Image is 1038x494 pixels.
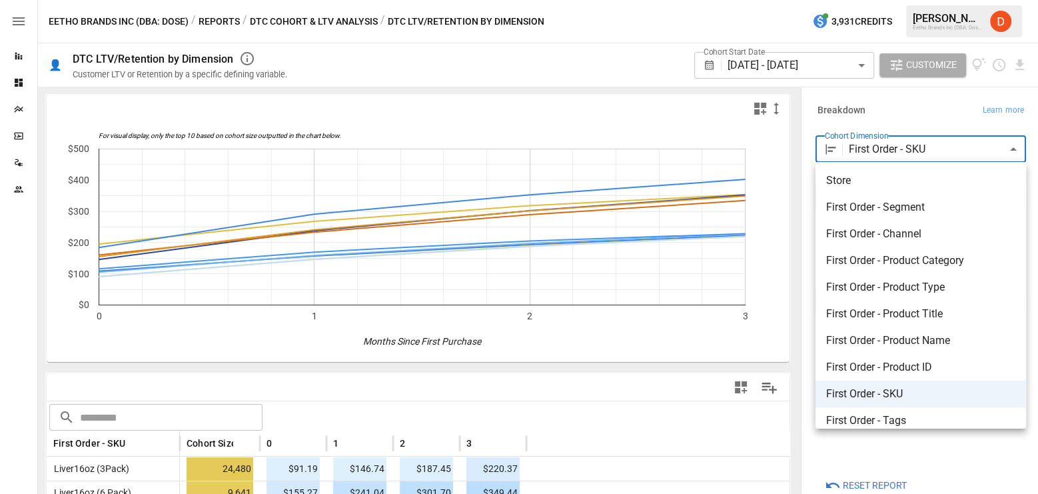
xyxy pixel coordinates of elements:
[826,279,1015,295] span: First Order - Product Type
[826,359,1015,375] span: First Order - Product ID
[826,333,1015,349] span: First Order - Product Name
[826,413,1015,429] span: First Order - Tags
[826,226,1015,242] span: First Order - Channel
[826,386,1015,402] span: First Order - SKU
[826,253,1015,269] span: First Order - Product Category
[826,306,1015,322] span: First Order - Product Title
[826,199,1015,215] span: First Order - Segment
[826,173,1015,189] span: Store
